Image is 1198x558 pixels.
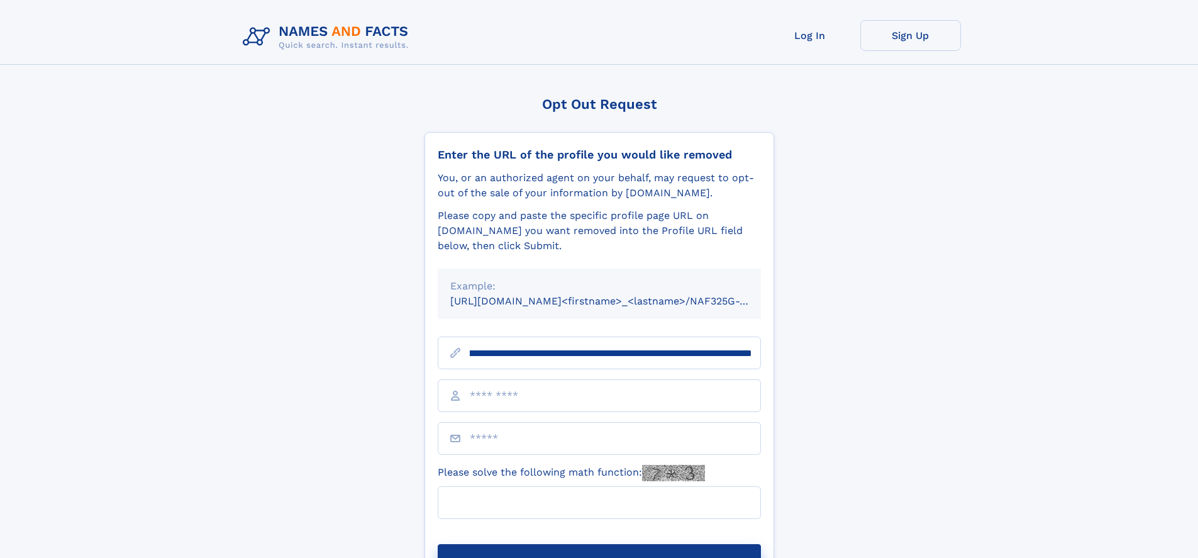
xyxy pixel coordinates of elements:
[860,20,961,51] a: Sign Up
[424,96,774,112] div: Opt Out Request
[438,208,761,254] div: Please copy and paste the specific profile page URL on [DOMAIN_NAME] you want removed into the Pr...
[450,295,785,307] small: [URL][DOMAIN_NAME]<firstname>_<lastname>/NAF325G-xxxxxxxx
[760,20,860,51] a: Log In
[450,279,748,294] div: Example:
[438,465,705,481] label: Please solve the following math function:
[438,170,761,201] div: You, or an authorized agent on your behalf, may request to opt-out of the sale of your informatio...
[238,20,419,54] img: Logo Names and Facts
[438,148,761,162] div: Enter the URL of the profile you would like removed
